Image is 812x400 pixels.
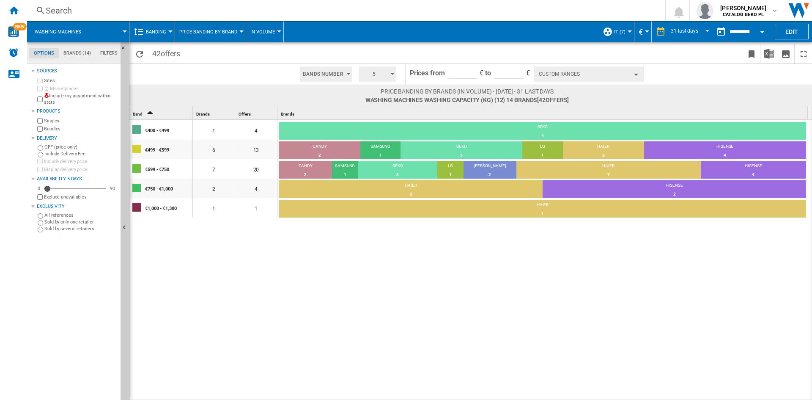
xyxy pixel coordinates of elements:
[44,219,117,225] label: Sold by only one retailer
[37,176,117,182] div: Availability 5 Days
[644,143,807,151] div: HISENSE
[516,163,701,171] div: HAIER
[145,199,192,217] div: €1,000 - €1,300
[59,48,96,58] md-tab-item: Brands (14)
[522,143,563,151] div: LG
[44,194,117,200] label: Exclude unavailables
[639,28,643,36] span: €
[437,163,464,171] div: LG
[235,120,277,140] div: 4
[193,120,235,140] div: 1
[563,151,644,160] div: 2
[146,29,166,35] span: Banding
[44,166,117,173] label: Display delivery price
[37,194,43,200] input: Display delivery price
[563,143,644,151] div: HAIER
[193,198,235,218] div: 1
[134,21,170,42] div: Banding
[145,121,192,139] div: €400 - €499
[401,151,522,160] div: 3
[279,202,806,210] div: HAIER
[31,21,125,42] div: Washing machines
[543,182,806,190] div: HISENSE
[196,112,209,116] span: Brands
[148,44,184,61] span: 42
[250,21,279,42] button: In volume
[526,69,530,77] span: €
[485,69,491,77] span: to
[37,86,43,91] input: Marketplaces
[38,152,43,157] input: Include Delivery Fee
[279,151,360,160] div: 2
[360,143,401,151] div: SAMSUNG
[37,68,117,74] div: Sources
[359,66,396,82] button: 5
[235,140,277,159] div: 13
[239,112,250,116] span: Offers
[644,151,807,160] div: 4
[44,77,117,84] label: Sites
[297,64,355,84] div: Bands Number
[44,158,117,165] label: Include delivery price
[29,48,59,58] md-tab-item: Options
[44,185,106,193] md-slider: Availability
[639,21,647,42] button: €
[516,171,701,179] div: 7
[360,151,401,160] div: 1
[279,143,360,151] div: CANDY
[480,69,483,77] span: €
[237,106,277,119] div: Sort None
[35,21,90,42] button: Washing machines
[464,163,516,171] div: [PERSON_NAME]
[145,160,192,178] div: €599 - €750
[38,227,43,232] input: Sold by several retailers
[300,66,351,82] button: Bands Number
[235,159,277,179] div: 20
[795,44,812,63] button: Maximize
[193,159,235,179] div: 7
[121,42,131,58] button: Hide
[634,21,652,42] md-menu: Currency
[279,190,543,199] div: 2
[237,106,277,119] div: Offers Sort None
[179,21,241,42] button: Price banding by Brand
[546,97,567,103] span: offers
[195,106,235,119] div: Brands Sort None
[713,23,730,40] button: md-calendar
[279,106,808,119] div: Brands Sort None
[37,126,43,132] input: Bundles
[96,48,122,58] md-tab-item: Filters
[133,112,143,116] span: Band
[723,12,764,17] b: CATALOG BEKO PL
[670,25,713,39] md-select: REPORTS.WIZARD.STEPS.REPORT.STEPS.REPORT_OPTIONS.PERIOD: 31 last days
[44,93,117,106] label: Include my assortment within stats
[235,179,277,198] div: 4
[37,159,43,164] input: Include delivery price
[437,171,464,179] div: 1
[131,44,148,63] button: Reload
[332,171,358,179] div: 1
[38,145,43,151] input: OFF (price only)
[365,87,569,96] span: Price banding by brands (In volume) - [DATE] - 31 last days
[195,106,235,119] div: Sort None
[401,143,522,151] div: BEKO
[179,29,237,35] span: Price banding by Brand
[8,47,19,58] img: alerts-logo.svg
[37,78,43,83] input: Sites
[279,182,543,190] div: HAIER
[44,126,117,132] label: Bundles
[131,106,192,119] div: Band Sort Ascending
[143,112,157,116] span: Sort Ascending
[36,185,42,192] div: 0
[697,2,713,19] img: profile.jpg
[37,167,43,172] input: Display delivery price
[279,132,806,140] div: 4
[279,106,808,119] div: Sort None
[614,21,630,42] button: IT (7)
[537,97,569,103] span: [42 ]
[332,163,358,171] div: SAMSUNG
[764,49,774,59] img: excel-24x24.png
[193,140,235,159] div: 6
